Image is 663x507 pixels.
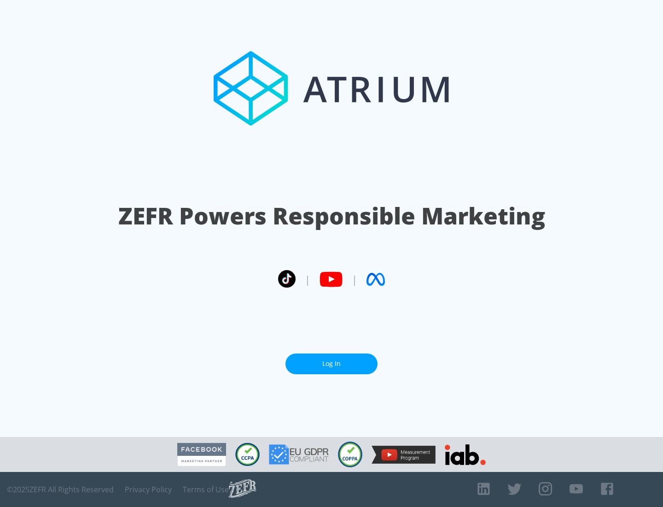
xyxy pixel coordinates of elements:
img: CCPA Compliant [235,443,260,466]
img: IAB [445,444,486,465]
span: | [305,272,310,286]
a: Terms of Use [183,485,229,494]
img: Facebook Marketing Partner [177,443,226,466]
span: | [352,272,357,286]
h1: ZEFR Powers Responsible Marketing [118,200,545,232]
a: Privacy Policy [125,485,172,494]
img: COPPA Compliant [338,442,362,467]
a: Log In [285,354,378,374]
img: GDPR Compliant [269,444,329,465]
img: YouTube Measurement Program [372,446,436,464]
span: © 2025 ZEFR All Rights Reserved [7,485,114,494]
